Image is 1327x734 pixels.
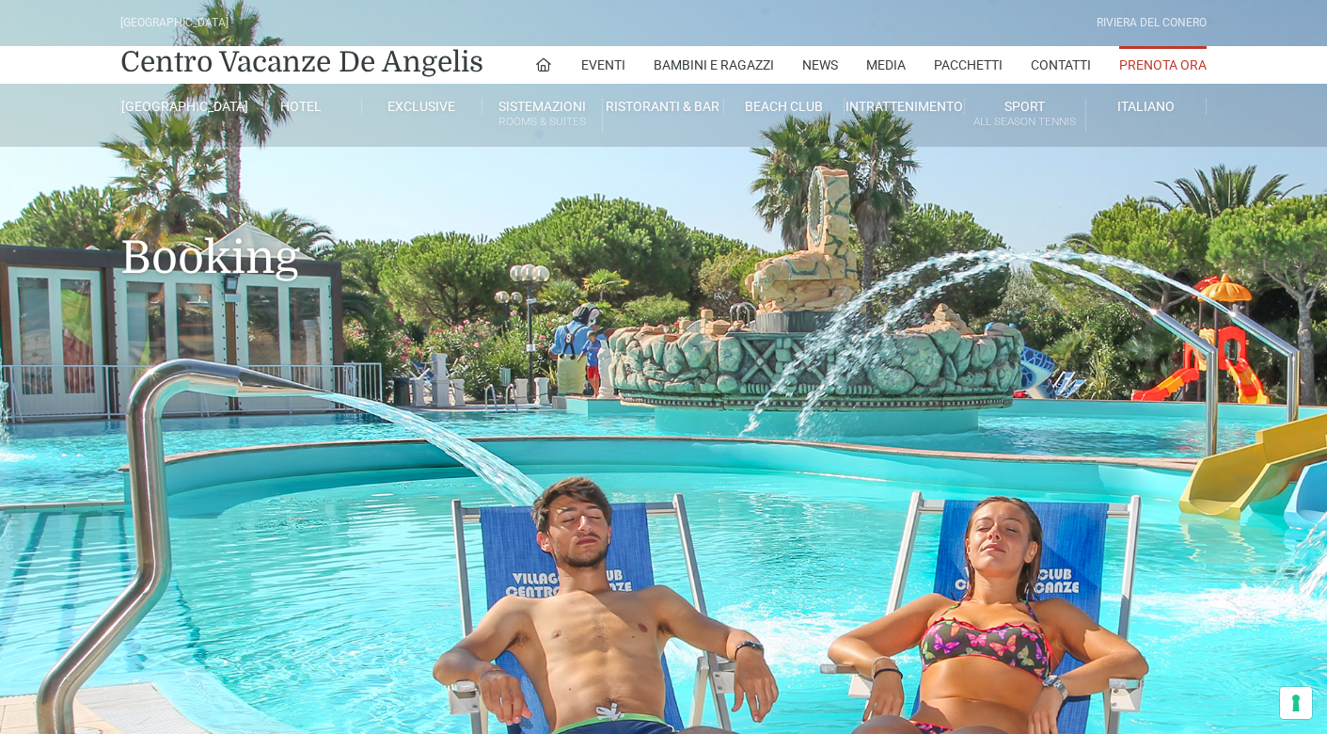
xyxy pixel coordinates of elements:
[362,98,482,115] a: Exclusive
[482,113,602,131] small: Rooms & Suites
[802,46,838,84] a: News
[724,98,845,115] a: Beach Club
[482,98,603,133] a: SistemazioniRooms & Suites
[120,98,241,115] a: [GEOGRAPHIC_DATA]
[120,147,1207,312] h1: Booking
[120,14,229,32] div: [GEOGRAPHIC_DATA]
[965,98,1085,133] a: SportAll Season Tennis
[866,46,906,84] a: Media
[603,98,723,115] a: Ristoranti & Bar
[120,43,483,81] a: Centro Vacanze De Angelis
[1097,14,1207,32] div: Riviera Del Conero
[845,98,965,115] a: Intrattenimento
[934,46,1003,84] a: Pacchetti
[1280,687,1312,719] button: Le tue preferenze relative al consenso per le tecnologie di tracciamento
[1117,99,1175,114] span: Italiano
[241,98,361,115] a: Hotel
[581,46,625,84] a: Eventi
[1086,98,1207,115] a: Italiano
[654,46,774,84] a: Bambini e Ragazzi
[1031,46,1091,84] a: Contatti
[965,113,1084,131] small: All Season Tennis
[1119,46,1207,84] a: Prenota Ora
